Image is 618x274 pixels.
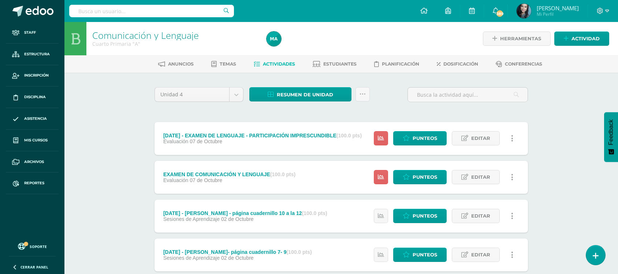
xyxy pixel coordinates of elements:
a: Herramientas [483,32,551,46]
div: [DATE] - EXAMEN DE LENGUAJE - PARTICIPACIÓN IMPRESCUNDIBLE [163,133,362,138]
button: Feedback - Mostrar encuesta [604,112,618,162]
a: Staff [6,22,59,44]
strong: (100.0 pts) [270,171,295,177]
a: Planificación [374,58,419,70]
span: [PERSON_NAME] [537,4,579,12]
span: Dosificación [443,61,478,67]
span: Asistencia [24,116,47,122]
span: Feedback [608,119,614,145]
span: Editar [471,248,490,262]
span: Punteos [413,170,437,184]
span: Inscripción [24,73,49,78]
img: 89b96305ba49cfb70fcfc9f667f77a01.png [267,32,281,46]
a: Unidad 4 [155,88,243,101]
strong: (100.0 pts) [302,210,327,216]
span: Soporte [30,244,47,249]
span: Estudiantes [323,61,357,67]
span: Punteos [413,248,437,262]
a: Archivos [6,151,59,173]
a: Punteos [393,248,447,262]
span: Evaluación [163,177,189,183]
span: Editar [471,170,490,184]
span: Resumen de unidad [277,88,333,101]
span: Staff [24,30,36,36]
span: Disciplina [24,94,46,100]
span: Sesiones de Aprendizaje [163,216,220,222]
span: Evaluación [163,138,189,144]
span: Anuncios [168,61,194,67]
span: Temas [220,61,236,67]
input: Busca la actividad aquí... [408,88,528,102]
span: Mi Perfil [537,11,579,17]
input: Busca un usuario... [69,5,234,17]
div: [DATE] - [PERSON_NAME] - página cuadernillo 10 a la 12 [163,210,327,216]
span: Editar [471,132,490,145]
span: Punteos [413,209,437,223]
div: [DATE] - [PERSON_NAME]- página cuadernillo 7- 9 [163,249,312,255]
span: 02 de Octubre [221,216,254,222]
span: 07 de Octubre [190,177,222,183]
div: Cuarto Primaria 'A' [92,40,258,47]
a: Estudiantes [313,58,357,70]
a: Asistencia [6,108,59,130]
span: 389 [496,10,504,18]
span: Punteos [413,132,437,145]
span: Sesiones de Aprendizaje [163,255,220,261]
span: Actividad [572,32,600,45]
span: Cerrar panel [21,264,48,270]
a: Disciplina [6,86,59,108]
a: Anuncios [158,58,194,70]
span: Planificación [382,61,419,67]
span: Conferencias [505,61,542,67]
span: 07 de Octubre [190,138,222,144]
span: Archivos [24,159,44,165]
a: Resumen de unidad [249,87,351,101]
a: Conferencias [496,58,542,70]
a: Actividad [554,32,609,46]
a: Dosificación [437,58,478,70]
a: Punteos [393,170,447,184]
strong: (100.0 pts) [286,249,312,255]
h1: Comunicación y Lenguaje [92,30,258,40]
span: Reportes [24,180,44,186]
a: Inscripción [6,65,59,87]
span: Editar [471,209,490,223]
div: EXAMEN DE COMUNICACIÓN Y LENGUAJE [163,171,295,177]
a: Punteos [393,131,447,145]
img: 775886bf149f59632f5d85e739ecf2a2.png [517,4,531,18]
strong: (100.0 pts) [336,133,362,138]
span: 02 de Octubre [221,255,254,261]
a: Comunicación y Lenguaje [92,29,199,41]
span: Estructura [24,51,50,57]
span: Mis cursos [24,137,48,143]
a: Punteos [393,209,447,223]
a: Soporte [9,241,56,251]
span: Herramientas [500,32,541,45]
a: Temas [211,58,236,70]
a: Reportes [6,173,59,194]
a: Estructura [6,44,59,65]
span: Unidad 4 [160,88,224,101]
a: Mis cursos [6,130,59,151]
a: Actividades [254,58,295,70]
span: Actividades [263,61,295,67]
